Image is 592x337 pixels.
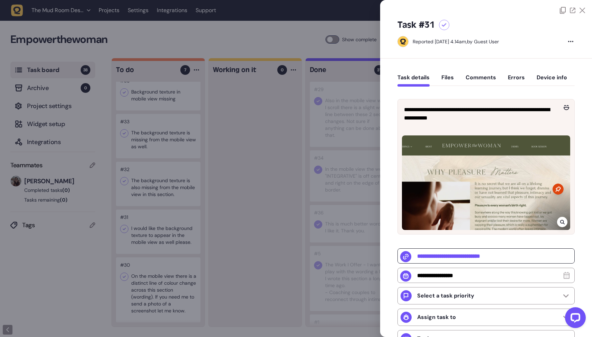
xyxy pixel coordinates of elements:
[417,292,474,299] p: Select a task priority
[413,38,499,45] div: by Guest User
[559,304,589,334] iframe: LiveChat chat widget
[466,74,496,87] button: Comments
[537,74,567,87] button: Device info
[417,314,456,321] p: Assign task to
[397,74,430,87] button: Task details
[398,36,408,47] img: Guest User
[413,38,467,45] div: Reported [DATE] 4.14am,
[441,74,454,87] button: Files
[508,74,525,87] button: Errors
[397,19,435,30] h5: Task #31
